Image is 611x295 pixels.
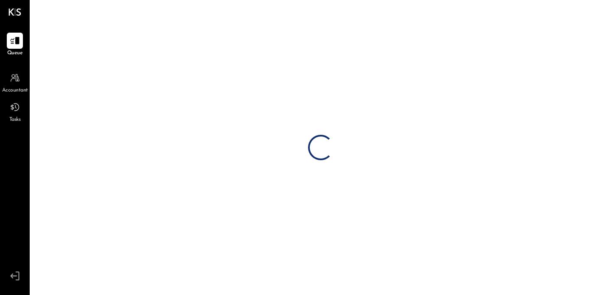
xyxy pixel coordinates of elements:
[0,99,29,124] a: Tasks
[0,70,29,95] a: Accountant
[9,116,21,124] span: Tasks
[2,87,28,95] span: Accountant
[0,33,29,57] a: Queue
[7,50,23,57] span: Queue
